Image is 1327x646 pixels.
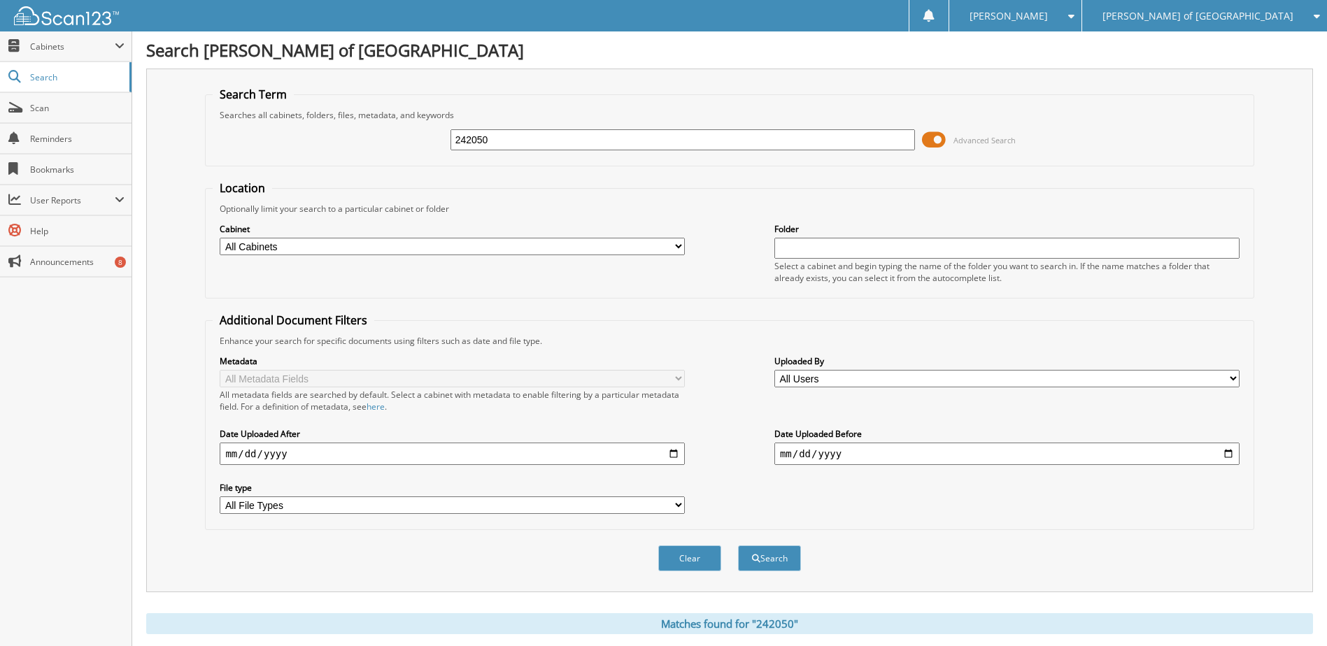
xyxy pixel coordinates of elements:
[970,12,1048,20] span: [PERSON_NAME]
[774,260,1240,284] div: Select a cabinet and begin typing the name of the folder you want to search in. If the name match...
[30,225,125,237] span: Help
[220,428,685,440] label: Date Uploaded After
[213,180,272,196] legend: Location
[220,443,685,465] input: start
[30,41,115,52] span: Cabinets
[115,257,126,268] div: 8
[30,194,115,206] span: User Reports
[367,401,385,412] a: here
[774,223,1240,235] label: Folder
[738,545,801,571] button: Search
[213,87,294,102] legend: Search Term
[30,133,125,145] span: Reminders
[30,71,122,83] span: Search
[146,613,1313,634] div: Matches found for "242050"
[774,355,1240,367] label: Uploaded By
[220,482,685,494] label: File type
[774,428,1240,440] label: Date Uploaded Before
[213,203,1246,215] div: Optionally limit your search to a particular cabinet or folder
[953,135,1016,145] span: Advanced Search
[220,223,685,235] label: Cabinet
[14,6,119,25] img: scan123-logo-white.svg
[30,256,125,268] span: Announcements
[220,389,685,412] div: All metadata fields are searched by default. Select a cabinet with metadata to enable filtering b...
[1102,12,1293,20] span: [PERSON_NAME] of [GEOGRAPHIC_DATA]
[213,313,374,328] legend: Additional Document Filters
[220,355,685,367] label: Metadata
[30,164,125,175] span: Bookmarks
[658,545,721,571] button: Clear
[213,109,1246,121] div: Searches all cabinets, folders, files, metadata, and keywords
[213,335,1246,347] div: Enhance your search for specific documents using filters such as date and file type.
[146,38,1313,62] h1: Search [PERSON_NAME] of [GEOGRAPHIC_DATA]
[774,443,1240,465] input: end
[30,102,125,114] span: Scan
